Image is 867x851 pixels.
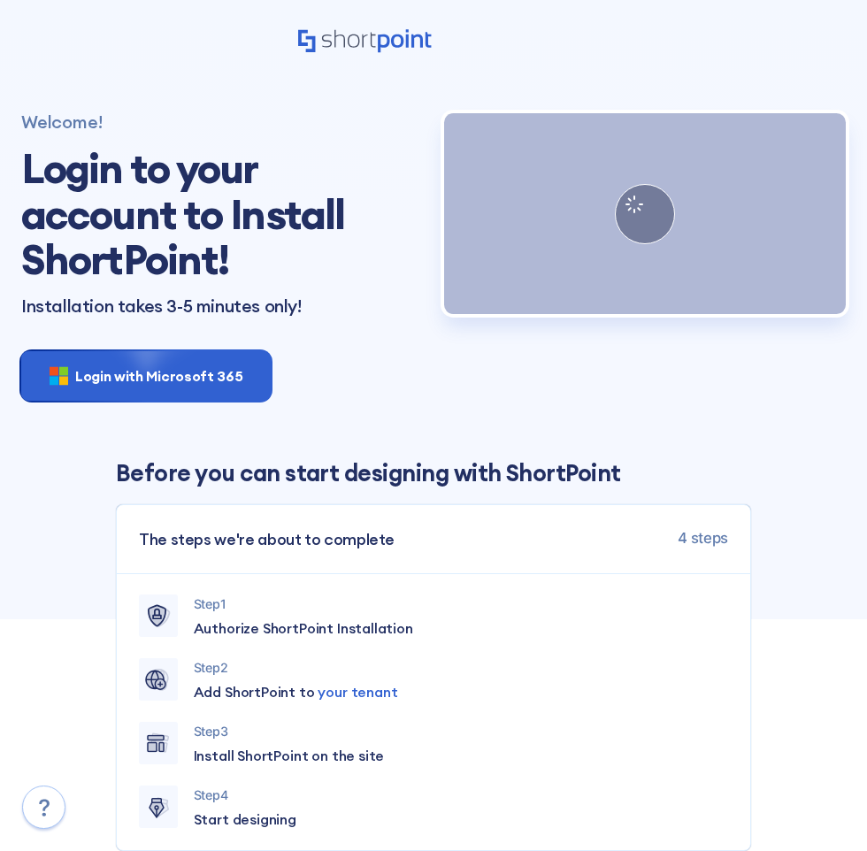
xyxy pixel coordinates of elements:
[194,617,413,639] span: Authorize ShortPoint Installation
[21,113,423,130] h4: Welcome!
[194,681,398,702] span: Add ShortPoint to
[194,809,296,830] span: Start designing
[194,594,728,613] p: Step 1
[139,527,395,551] span: The steps we're about to complete
[318,683,397,701] span: your tenant
[21,296,423,316] p: Installation takes 3-5 minutes only!
[678,527,728,551] span: 4 steps
[194,786,728,804] p: Step 4
[21,146,397,283] h1: Login to your account to Install ShortPoint!
[194,745,385,766] span: Install ShortPoint on the site
[194,658,728,677] p: Step 2
[21,351,271,401] button: Login with Microsoft 365
[116,456,751,491] p: Before you can start designing with ShortPoint
[75,365,242,387] span: Login with Microsoft 365
[194,722,728,740] p: Step 3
